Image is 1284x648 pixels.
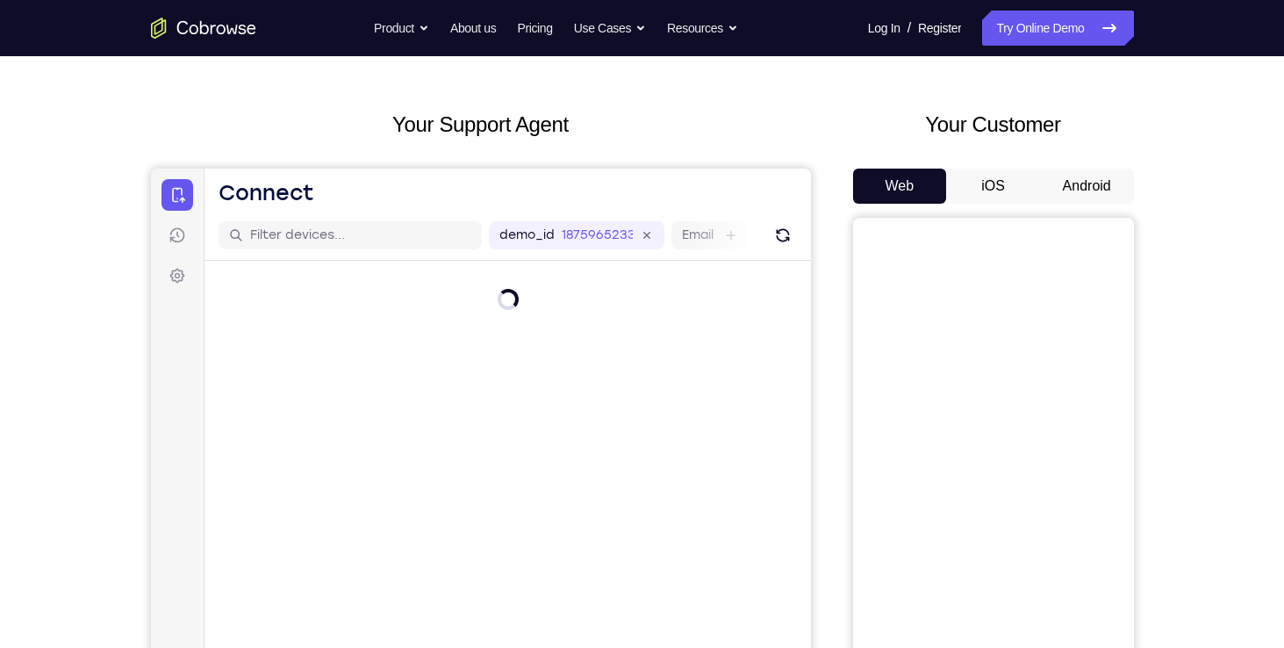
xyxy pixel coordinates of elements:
[574,11,646,46] button: Use Cases
[982,11,1133,46] a: Try Online Demo
[374,11,429,46] button: Product
[946,169,1040,204] button: iOS
[450,11,496,46] a: About us
[151,18,256,39] a: Go to the home page
[853,169,947,204] button: Web
[918,11,961,46] a: Register
[667,11,738,46] button: Resources
[853,109,1134,140] h2: Your Customer
[1040,169,1134,204] button: Android
[517,11,552,46] a: Pricing
[907,18,911,39] span: /
[304,529,410,564] button: 6-digit code
[868,11,900,46] a: Log In
[151,109,811,140] h2: Your Support Agent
